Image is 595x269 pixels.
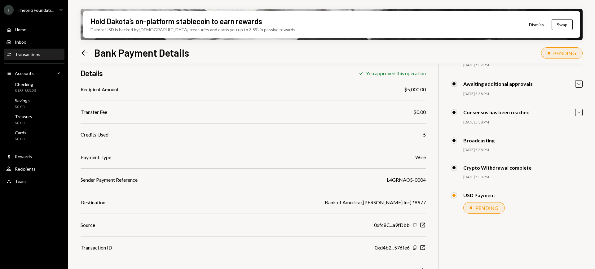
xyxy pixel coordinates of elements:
div: $0.00 [15,120,32,126]
div: Rewards [15,154,32,159]
button: Swap [552,19,573,30]
div: Awaiting additional approvals [463,81,533,87]
div: $0.00 [15,137,26,142]
div: $0.00 [15,104,30,110]
div: Destination [81,199,105,206]
a: Transactions [4,49,64,60]
h1: Bank Payment Details [94,46,189,59]
div: Accounts [15,71,34,76]
div: Wire [415,154,426,161]
div: Theoriq Foundati... [17,7,54,13]
div: Transactions [15,52,40,57]
div: Recipient Amount [81,86,119,93]
div: Transfer Fee [81,108,107,116]
div: Checking [15,82,36,87]
div: 5 [423,131,426,138]
div: PENDING [475,205,498,211]
div: [DATE] 5:38 PM [463,175,583,180]
a: Accounts [4,67,64,79]
div: Savings [15,98,30,103]
div: Home [15,27,26,32]
div: Inbox [15,39,26,45]
div: $183,883.25 [15,88,36,93]
div: 0xd4b2...576fe6 [375,244,410,251]
div: [DATE] 5:37 PM [463,63,583,68]
div: Transaction ID [81,244,112,251]
div: Consensus has been reached [463,109,530,115]
div: Cards [15,130,26,135]
a: Savings$0.00 [4,96,64,111]
a: Team [4,176,64,187]
a: Checking$183,883.25 [4,80,64,95]
a: Recipients [4,163,64,174]
a: Home [4,24,64,35]
div: L4GRNAOS-0004 [387,176,426,184]
div: USD Payment [463,192,495,198]
div: Team [15,179,26,184]
a: Inbox [4,36,64,47]
div: Dakota USD is backed by [DEMOGRAPHIC_DATA] treasuries and earns you up to 3.5% in passive rewards. [90,26,296,33]
div: $5,000.00 [404,86,426,93]
div: Hold Dakota’s on-platform stablecoin to earn rewards [90,16,262,26]
div: [DATE] 5:38 PM [463,147,583,153]
div: Recipients [15,166,36,171]
div: Crypto Withdrawal complete [463,165,531,171]
a: Rewards [4,151,64,162]
div: 0xfc8C...a9fDbb [374,221,410,229]
div: Payment Type [81,154,111,161]
div: Sender Payment Reference [81,176,138,184]
div: Credits Used [81,131,108,138]
div: PENDING [553,50,576,56]
div: Source [81,221,95,229]
button: Dismiss [521,17,552,32]
div: T [4,5,14,15]
div: [DATE] 5:38 PM [463,120,583,125]
a: Treasury$0.00 [4,112,64,127]
div: Treasury [15,114,32,119]
div: $0.00 [413,108,426,116]
div: [DATE] 5:38 PM [463,91,583,97]
div: Bank of America ([PERSON_NAME] Inc) *8977 [325,199,426,206]
div: You approved this operation [366,70,426,76]
h3: Details [81,68,103,78]
div: Broadcasting [463,137,495,143]
a: Cards$0.00 [4,128,64,143]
